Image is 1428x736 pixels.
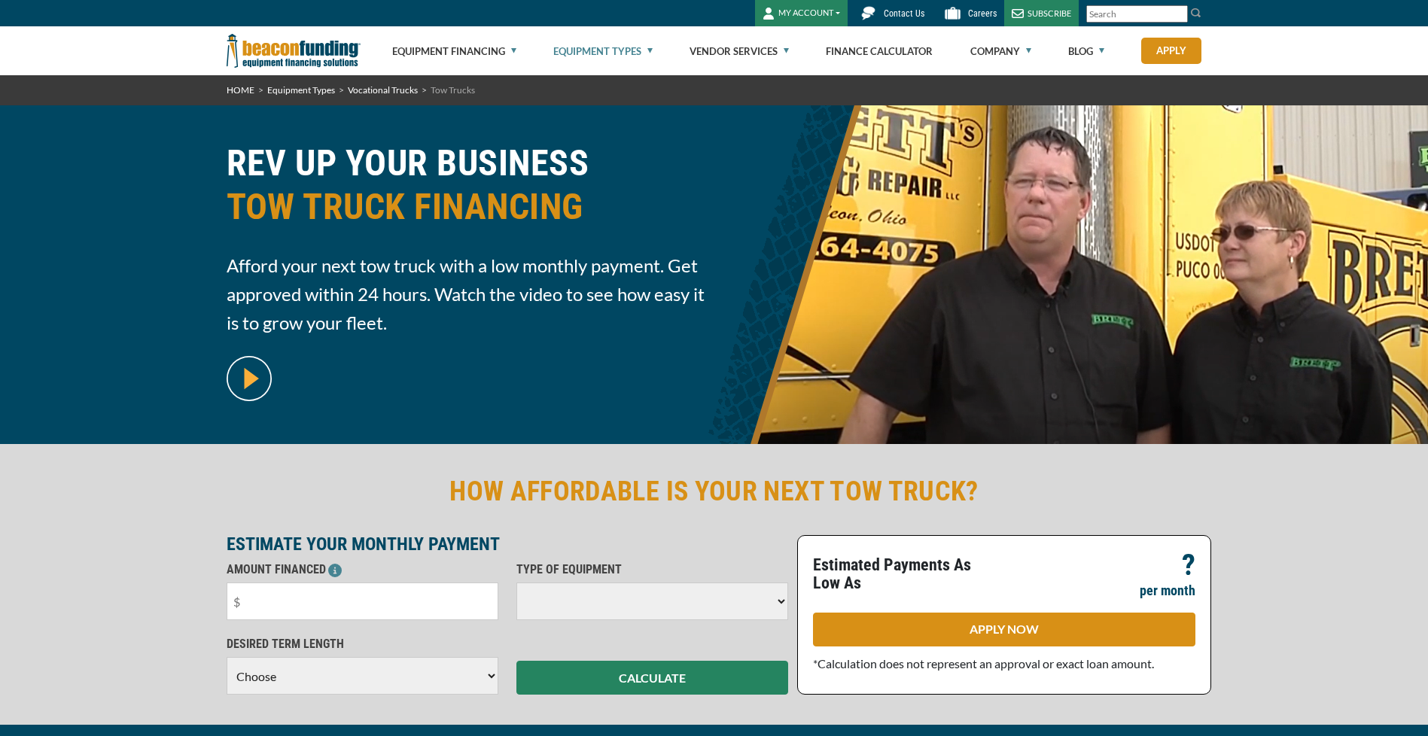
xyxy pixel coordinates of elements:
a: Company [970,27,1031,75]
p: DESIRED TERM LENGTH [227,635,498,653]
input: $ [227,582,498,620]
p: per month [1140,582,1195,600]
a: APPLY NOW [813,613,1195,646]
span: Careers [968,8,997,19]
a: Equipment Types [553,27,653,75]
a: Vocational Trucks [348,84,418,96]
a: Apply [1141,38,1201,64]
img: Search [1190,7,1202,19]
img: video modal pop-up play button [227,356,272,401]
span: Contact Us [884,8,924,19]
a: Finance Calculator [826,27,933,75]
p: AMOUNT FINANCED [227,561,498,579]
h1: REV UP YOUR BUSINESS [227,141,705,240]
span: TOW TRUCK FINANCING [227,185,705,229]
a: Equipment Types [267,84,335,96]
span: Afford your next tow truck with a low monthly payment. Get approved within 24 hours. Watch the vi... [227,251,705,337]
p: ? [1182,556,1195,574]
button: CALCULATE [516,661,788,695]
a: Equipment Financing [392,27,516,75]
p: ESTIMATE YOUR MONTHLY PAYMENT [227,535,788,553]
a: Clear search text [1172,8,1184,20]
span: Tow Trucks [431,84,475,96]
p: Estimated Payments As Low As [813,556,995,592]
h2: HOW AFFORDABLE IS YOUR NEXT TOW TRUCK? [227,474,1202,509]
input: Search [1086,5,1188,23]
a: Blog [1068,27,1104,75]
a: Vendor Services [690,27,789,75]
span: *Calculation does not represent an approval or exact loan amount. [813,656,1154,671]
img: Beacon Funding Corporation logo [227,26,361,75]
a: HOME [227,84,254,96]
p: TYPE OF EQUIPMENT [516,561,788,579]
